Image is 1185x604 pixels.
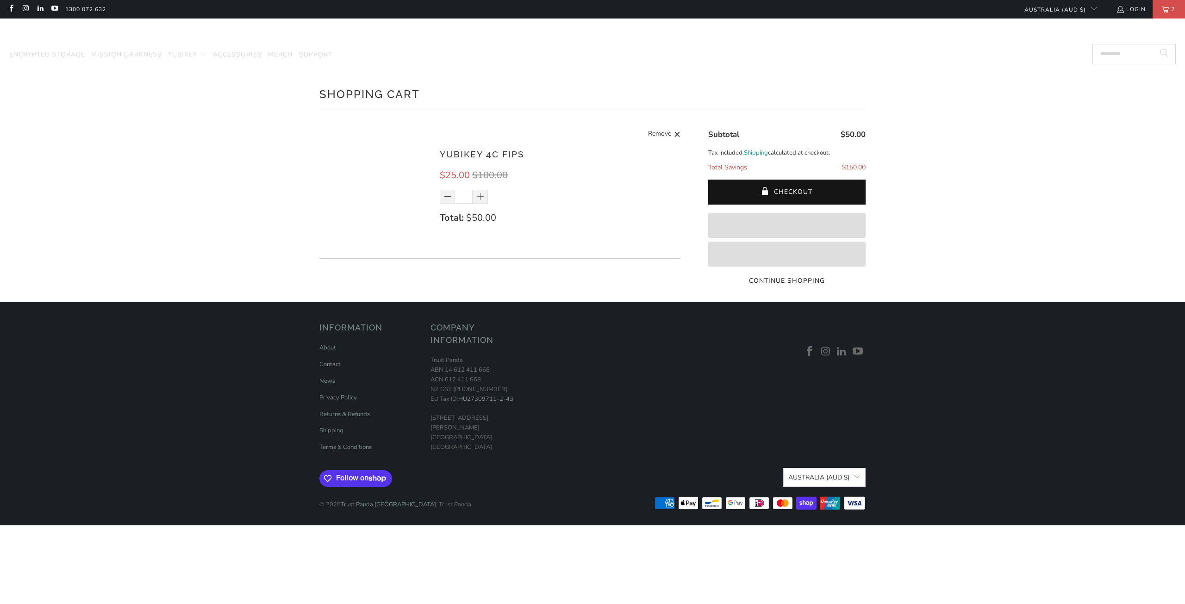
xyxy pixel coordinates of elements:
span: $50.00 [466,212,496,224]
a: Contact [319,360,341,368]
a: Accessories [213,44,262,66]
span: Merch [268,50,293,59]
a: HU27309711-2-43 [458,395,513,403]
span: Support [299,50,332,59]
span: Total Savings [708,163,747,172]
span: $150.00 [842,163,866,172]
a: Shipping [319,426,343,435]
p: Trust Panda ABN 14 612 411 668 ACN 612 411 668 NZ GST [PHONE_NUMBER] EU Tax ID: [STREET_ADDRESS][... [430,355,532,452]
a: Trust Panda Australia on LinkedIn [36,6,44,13]
a: YubiKey 4C FIPS [440,149,524,159]
span: Subtotal [708,129,739,140]
a: Trust Panda Australia on Instagram [819,346,833,358]
a: Mission Darkness [91,44,162,66]
a: Trust Panda Australia on Facebook [803,346,817,358]
span: Remove [648,129,671,140]
p: Tax included. calculated at checkout. [708,148,866,158]
h1: Shopping Cart [319,84,866,103]
span: Mission Darkness [91,50,162,59]
img: YubiKey 4C FIPS [319,133,430,244]
img: Trust Panda Australia [545,23,640,42]
span: $25.00 [440,169,470,181]
a: Trust Panda Australia on YouTube [851,346,865,358]
a: Merch [268,44,293,66]
a: Login [1116,4,1146,14]
a: Remove [648,129,680,140]
p: © 2025 . Trust Panda [319,491,471,510]
input: Search... [1092,44,1176,64]
a: Privacy Policy [319,393,357,402]
a: Support [299,44,332,66]
strong: Total: [440,212,464,224]
span: $50.00 [841,129,866,140]
a: Continue Shopping [708,276,866,286]
nav: Translation missing: en.navigation.header.main_nav [9,44,332,66]
a: Terms & Conditions [319,443,372,451]
summary: YubiKey [168,44,207,66]
a: Shipping [744,148,768,158]
a: Trust Panda [GEOGRAPHIC_DATA] [341,500,436,509]
a: Trust Panda Australia on Instagram [21,6,29,13]
a: Trust Panda Australia on YouTube [50,6,58,13]
button: Australia (AUD $) [783,468,866,487]
a: Returns & Refunds [319,410,370,418]
a: News [319,377,335,385]
a: Trust Panda Australia on Facebook [7,6,15,13]
a: 1300 072 632 [65,4,106,14]
button: Search [1153,44,1176,64]
a: Encrypted Storage [9,44,85,66]
span: YubiKey [168,50,197,59]
a: About [319,343,336,352]
button: Checkout [708,180,866,205]
span: Encrypted Storage [9,50,85,59]
span: Accessories [213,50,262,59]
a: Trust Panda Australia on LinkedIn [835,346,849,358]
span: $100.00 [472,169,508,181]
